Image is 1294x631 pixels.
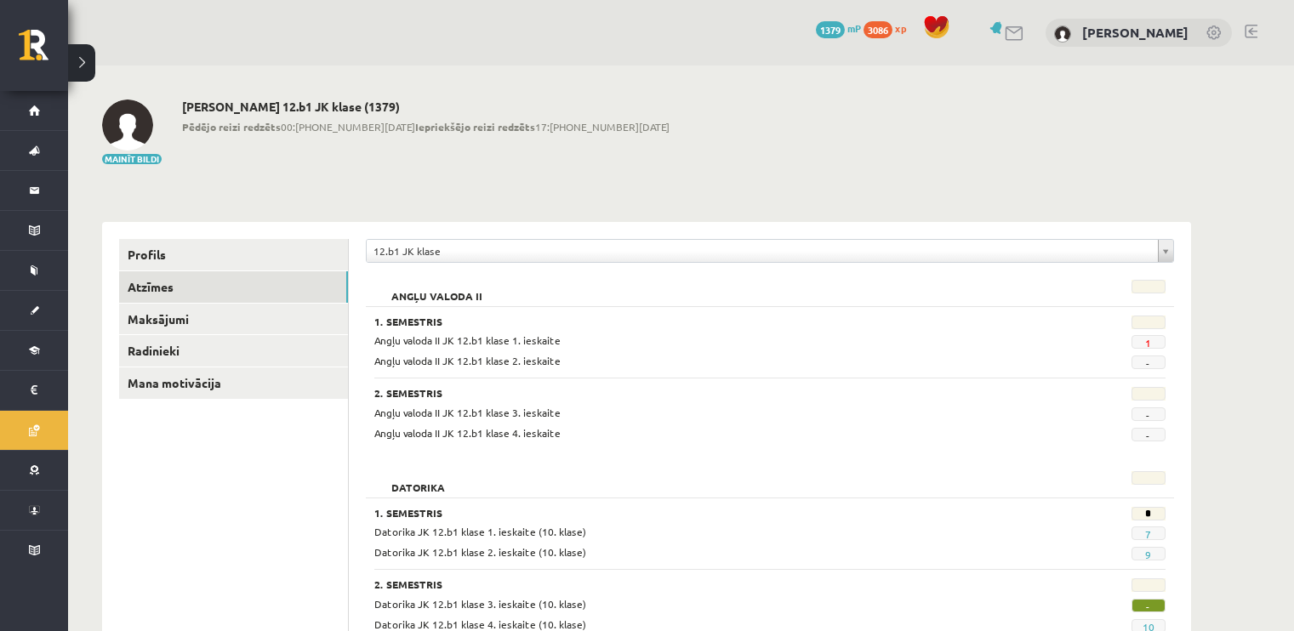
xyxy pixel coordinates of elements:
span: Datorika JK 12.b1 klase 3. ieskaite (10. klase) [374,597,586,611]
a: 1379 mP [816,21,861,35]
span: Datorika JK 12.b1 klase 4. ieskaite (10. klase) [374,617,586,631]
span: mP [847,21,861,35]
a: 1 [1145,336,1151,350]
a: 7 [1145,527,1151,541]
h3: 1. Semestris [374,315,1029,327]
span: Datorika JK 12.b1 klase 1. ieskaite (10. klase) [374,525,586,538]
span: 3086 [864,21,892,38]
h2: Datorika [374,471,462,488]
span: - [1132,407,1166,421]
a: Maksājumi [119,304,348,335]
h3: 1. Semestris [374,507,1029,519]
span: 00:[PHONE_NUMBER][DATE] 17:[PHONE_NUMBER][DATE] [182,119,670,134]
h3: 2. Semestris [374,578,1029,590]
h3: 2. Semestris [374,387,1029,399]
a: 3086 xp [864,21,915,35]
img: Daniels Feofanovs [102,99,153,151]
a: 9 [1145,548,1151,561]
span: Angļu valoda II JK 12.b1 klase 3. ieskaite [374,406,561,419]
span: 12.b1 JK klase [373,240,1151,262]
a: Radinieki [119,335,348,367]
a: Mana motivācija [119,367,348,399]
span: 1379 [816,21,845,38]
span: Datorika JK 12.b1 klase 2. ieskaite (10. klase) [374,545,586,559]
button: Mainīt bildi [102,154,162,164]
b: Pēdējo reizi redzēts [182,120,281,134]
span: - [1132,428,1166,441]
h2: Angļu valoda II [374,280,499,297]
a: Profils [119,239,348,270]
span: - [1132,599,1166,612]
span: - [1132,355,1166,369]
a: [PERSON_NAME] [1082,24,1189,41]
img: Daniels Feofanovs [1054,26,1071,43]
a: Atzīmes [119,271,348,303]
b: Iepriekšējo reizi redzēts [415,120,535,134]
a: 12.b1 JK klase [367,240,1173,262]
span: Angļu valoda II JK 12.b1 klase 2. ieskaite [374,354,561,367]
h2: [PERSON_NAME] 12.b1 JK klase (1379) [182,99,670,114]
a: Rīgas 1. Tālmācības vidusskola [19,30,68,72]
span: xp [895,21,906,35]
span: Angļu valoda II JK 12.b1 klase 1. ieskaite [374,333,561,347]
span: Angļu valoda II JK 12.b1 klase 4. ieskaite [374,426,561,440]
